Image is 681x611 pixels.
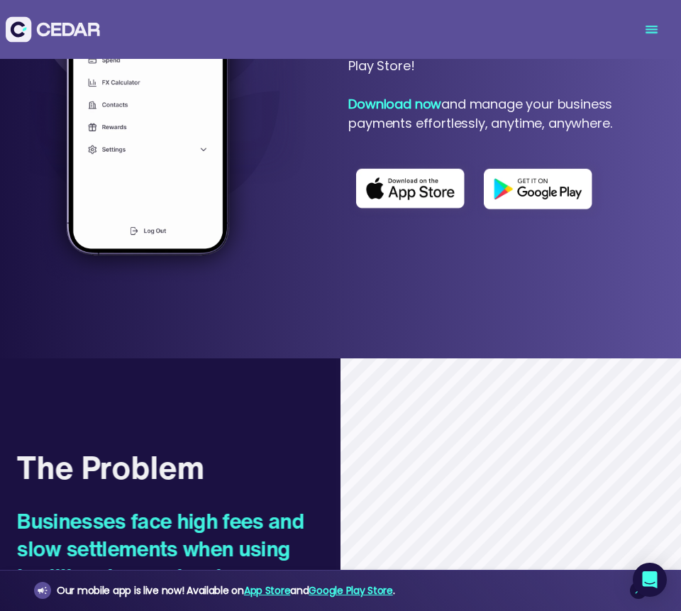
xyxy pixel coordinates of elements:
div: Open Intercom Messenger [633,563,667,597]
a: App Store [244,583,290,598]
div: The Cedar Money App is now available for download on the Apple App Store and Google Play Store! a... [348,18,653,133]
strong: Download now [348,95,441,113]
a: Google Play Store [309,583,392,598]
h3: The Problem [17,447,315,485]
img: announcement [37,585,48,596]
img: App store logo [348,160,476,219]
div: Our mobile app is live now! Available on and . [57,582,394,600]
img: Play store logo [476,160,604,219]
